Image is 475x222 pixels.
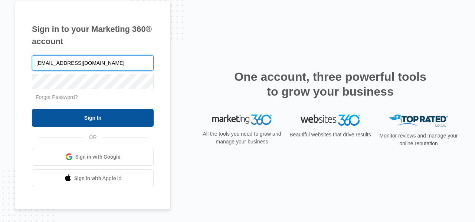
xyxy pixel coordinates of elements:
a: Forgot Password? [36,94,78,100]
a: Sign in with Google [32,148,154,166]
img: Marketing 360 [212,115,272,125]
input: Email [32,55,154,71]
p: Beautiful websites that drive results [289,131,372,139]
p: All the tools you need to grow and manage your business [200,130,284,146]
img: Websites 360 [301,115,360,125]
p: Monitor reviews and manage your online reputation [377,132,460,148]
span: Sign in with Apple Id [74,175,122,182]
a: Sign in with Apple Id [32,169,154,187]
span: Sign in with Google [75,153,121,161]
h1: Sign in to your Marketing 360® account [32,23,154,47]
span: OR [84,133,102,141]
h2: One account, three powerful tools to grow your business [232,69,429,99]
input: Sign In [32,109,154,127]
img: Top Rated Local [389,115,448,127]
